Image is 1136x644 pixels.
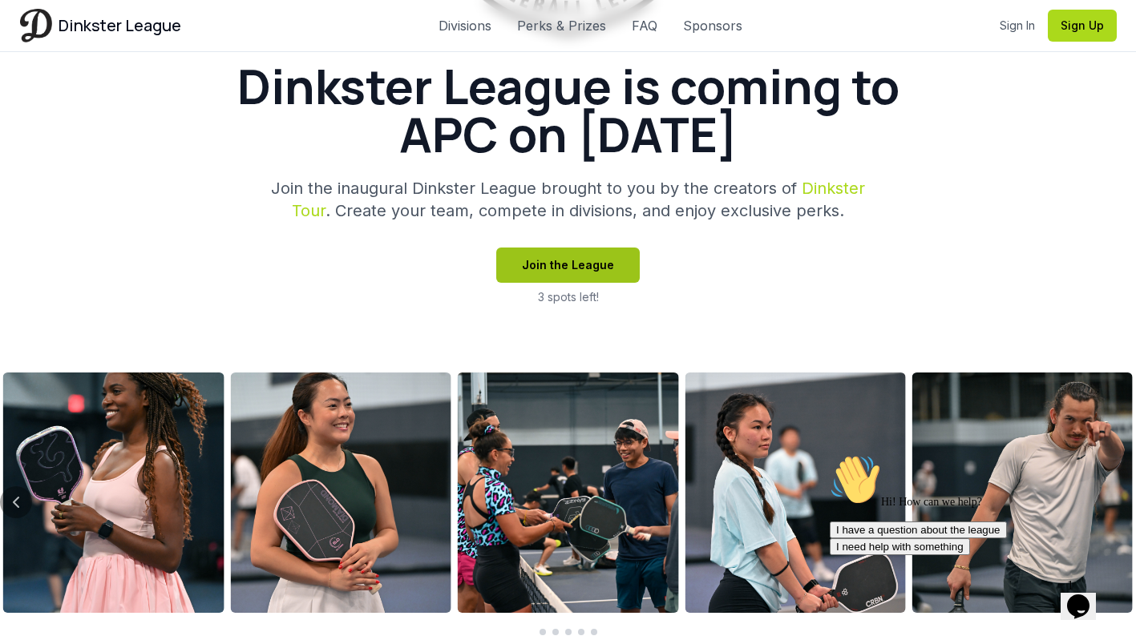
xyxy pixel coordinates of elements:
[823,448,1112,564] iframe: chat widget
[20,9,181,42] a: Dinkster League
[565,629,572,635] button: Go to slide 11
[1061,572,1112,620] iframe: chat widget
[6,6,295,107] div: 👋Hi! How can we help?I have a question about the leagueI need help with something
[552,629,559,635] button: Go to slide 6
[59,14,181,37] span: Dinkster League
[184,62,953,158] h1: Dinkster League is coming to APC on [DATE]
[20,9,52,42] img: Dinkster
[6,6,58,58] img: :wave:
[6,91,147,107] button: I need help with something
[6,48,159,60] span: Hi! How can we help?
[538,289,599,305] p: 3 spots left!
[540,629,546,635] button: Go to slide 1
[1000,18,1035,34] a: Sign In
[1048,10,1117,42] button: Sign Up
[496,248,640,283] button: Join the League
[632,16,657,35] a: FAQ
[439,16,491,35] a: Divisions
[578,629,584,635] button: Go to slide 16
[6,74,184,91] button: I have a question about the league
[591,629,597,635] button: Go to slide 21
[683,16,742,35] a: Sponsors
[517,16,606,35] a: Perks & Prizes
[261,177,876,222] p: Join the inaugural Dinkster League brought to you by the creators of . Create your team, compete ...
